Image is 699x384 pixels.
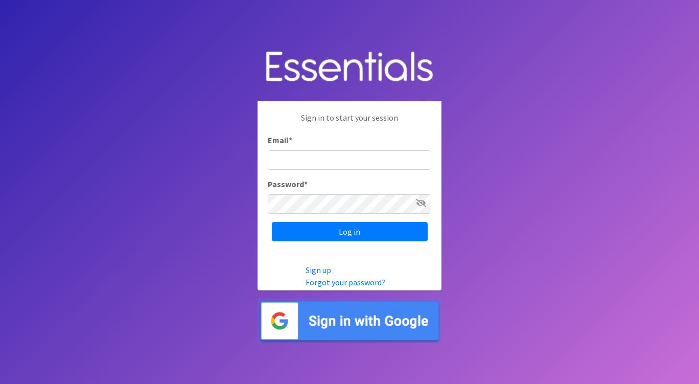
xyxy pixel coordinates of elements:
abbr: required [304,179,308,189]
label: Email [268,134,292,146]
abbr: required [289,135,292,145]
p: Sign in to start your session [268,111,431,134]
input: Log in [272,222,428,241]
img: Sign in with Google [258,299,441,343]
a: Sign up [306,265,331,275]
img: Human Essentials [258,41,441,94]
a: Forgot your password? [306,277,385,287]
label: Password [268,178,308,190]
